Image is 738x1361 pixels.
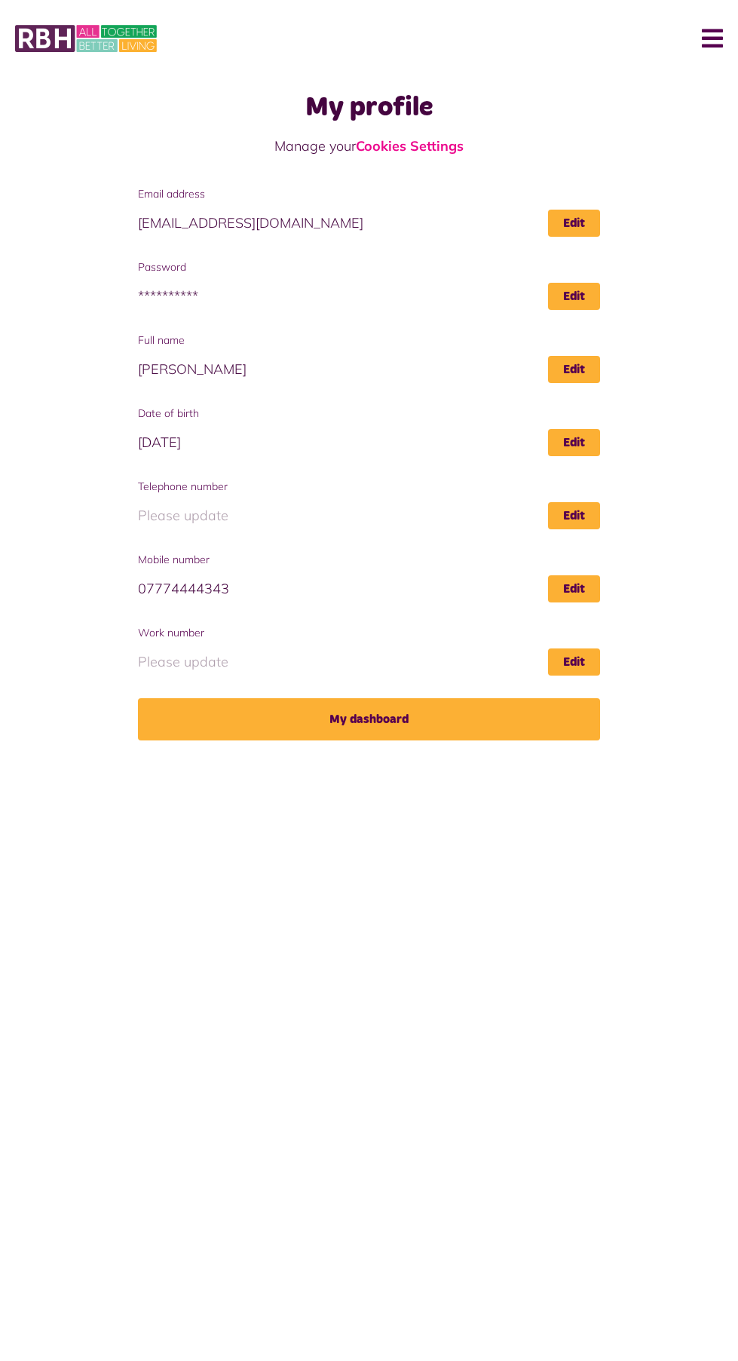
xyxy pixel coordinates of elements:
span: Password [138,259,600,275]
span: Telephone number [138,479,600,495]
a: Edit [548,356,600,383]
a: Cookies Settings [356,137,464,155]
p: Manage your [15,136,723,156]
h1: My profile [15,92,723,124]
span: Full name [138,333,600,348]
span: [EMAIL_ADDRESS][DOMAIN_NAME] [138,210,600,237]
a: Edit [548,429,600,456]
span: Please update [138,502,600,529]
a: Edit [548,648,600,676]
a: Edit [548,575,600,602]
a: Edit [548,210,600,237]
span: Please update [138,648,600,676]
img: MyRBH [15,23,157,54]
a: Edit [548,502,600,529]
span: 07774444343 [138,575,600,602]
a: Edit [548,283,600,310]
span: Email address [138,186,600,202]
span: Mobile number [138,552,600,568]
span: [PERSON_NAME] [138,356,600,383]
span: Date of birth [138,406,600,421]
span: [DATE] [138,429,600,456]
a: My dashboard [138,698,600,740]
span: Work number [138,625,600,641]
